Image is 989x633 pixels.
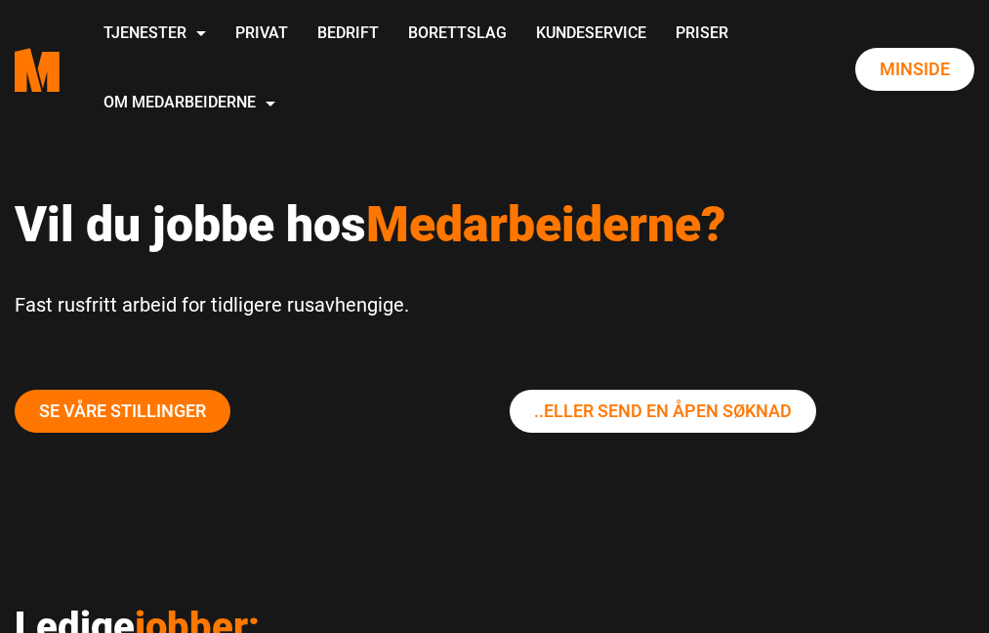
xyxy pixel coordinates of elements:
span: Medarbeiderne? [366,196,725,253]
a: Medarbeiderne start page [15,33,60,106]
a: Se våre stillinger [15,390,230,433]
a: Om Medarbeiderne [89,69,290,139]
a: Minside [855,48,974,91]
a: ..eller send En Åpen søknad [510,390,816,433]
p: Fast rusfritt arbeid for tidligere rusavhengige. [15,288,974,321]
h1: Vil du jobbe hos [15,195,974,254]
